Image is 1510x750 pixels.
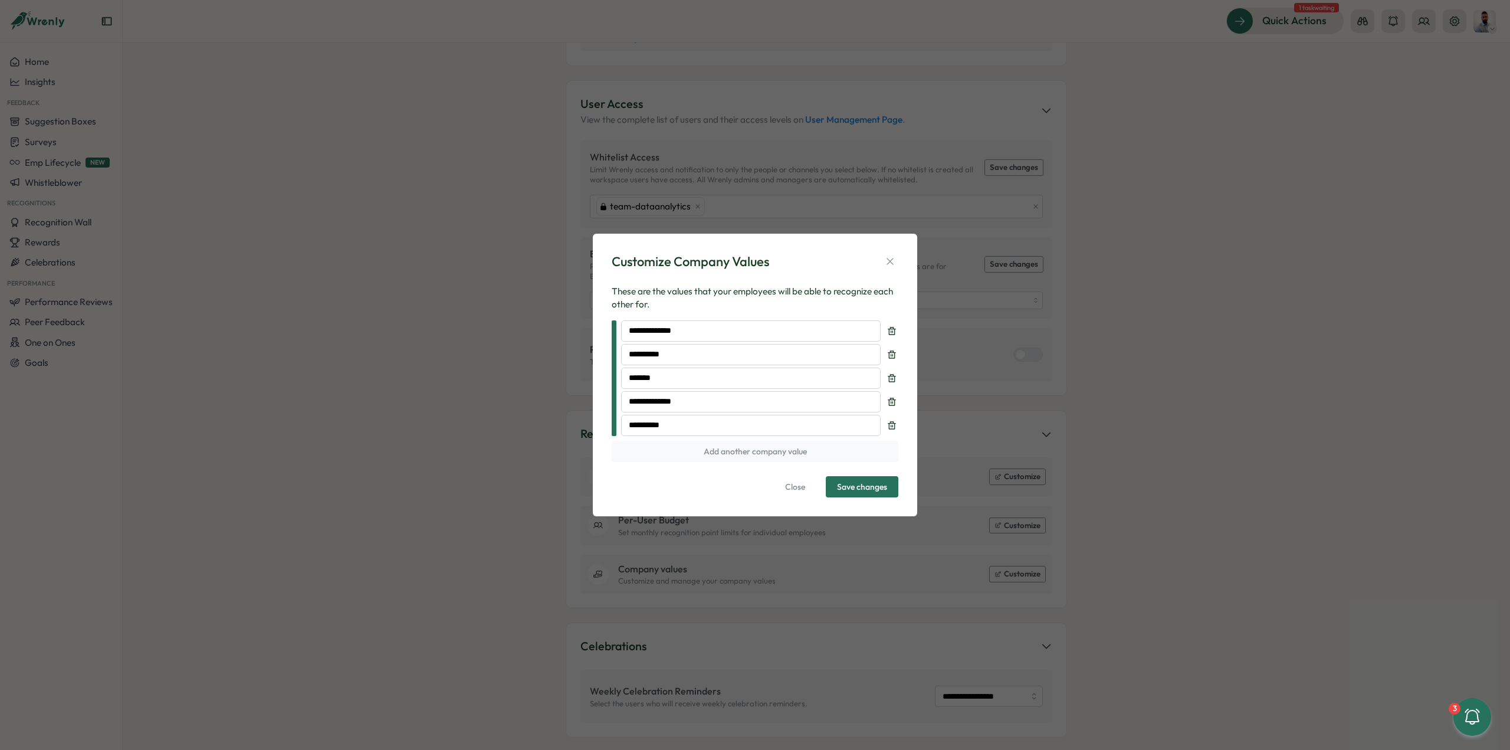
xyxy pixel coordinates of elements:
span: Add another company value [704,441,807,461]
button: Add another company value [612,441,898,462]
p: These are the values that your employees will be able to recognize each other for. [612,285,898,311]
span: Close [785,477,805,497]
span: Save changes [837,477,887,497]
div: Customize Company Values [612,253,769,271]
div: 3 [1449,703,1460,715]
button: 3 [1453,698,1491,736]
button: Close [774,476,816,497]
button: Save changes [826,476,898,497]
